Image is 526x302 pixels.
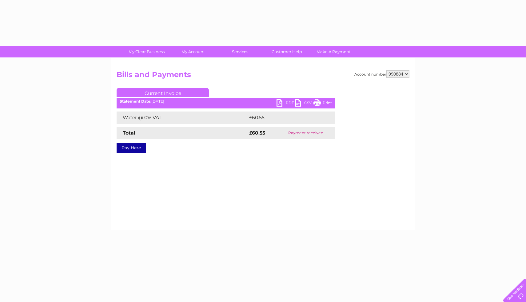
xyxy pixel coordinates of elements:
[120,99,151,104] b: Statement Date:
[277,99,295,108] a: PDF
[261,46,312,57] a: Customer Help
[117,88,209,97] a: Current Invoice
[295,99,313,108] a: CSV
[123,130,135,136] strong: Total
[121,46,172,57] a: My Clear Business
[277,127,335,139] td: Payment received
[117,70,409,82] h2: Bills and Payments
[249,130,265,136] strong: £60.55
[117,112,248,124] td: Water @ 0% VAT
[215,46,265,57] a: Services
[168,46,219,57] a: My Account
[308,46,359,57] a: Make A Payment
[117,143,146,153] a: Pay Here
[117,99,335,104] div: [DATE]
[354,70,409,78] div: Account number
[313,99,332,108] a: Print
[248,112,322,124] td: £60.55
